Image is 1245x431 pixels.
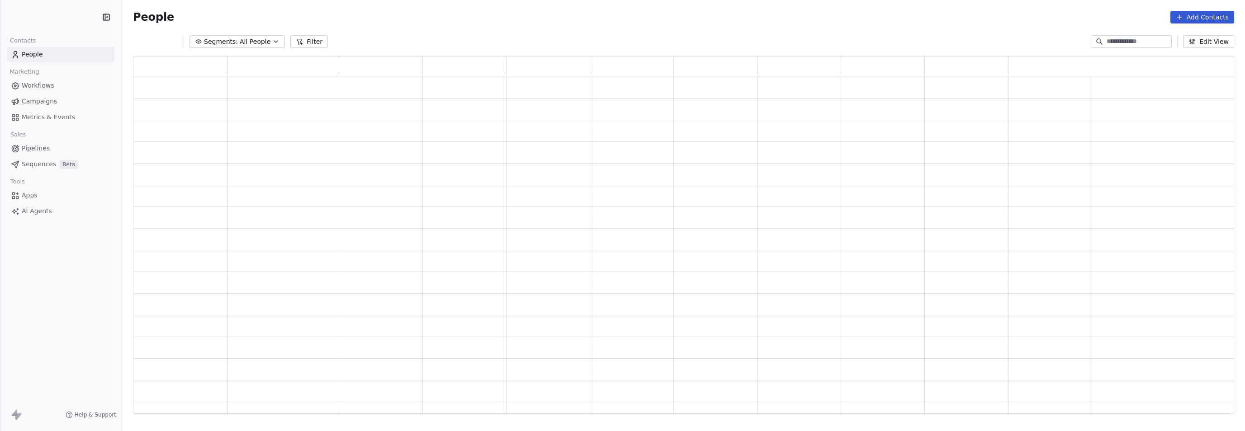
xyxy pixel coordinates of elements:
span: Apps [22,191,38,200]
span: All People [240,37,270,47]
a: Workflows [7,78,114,93]
a: Metrics & Events [7,110,114,125]
span: Workflows [22,81,54,90]
span: People [133,10,174,24]
a: People [7,47,114,62]
button: Filter [290,35,328,48]
a: Apps [7,188,114,203]
span: Beta [60,160,78,169]
span: AI Agents [22,206,52,216]
span: Contacts [6,34,40,47]
a: AI Agents [7,204,114,219]
span: Sales [6,128,30,141]
span: Metrics & Events [22,112,75,122]
span: Help & Support [75,411,116,418]
span: People [22,50,43,59]
span: Tools [6,175,28,188]
button: Add Contacts [1170,11,1234,23]
span: Sequences [22,159,56,169]
span: Pipelines [22,144,50,153]
span: Campaigns [22,97,57,106]
div: grid [133,76,1235,414]
a: Pipelines [7,141,114,156]
a: Campaigns [7,94,114,109]
a: SequencesBeta [7,157,114,172]
button: Edit View [1183,35,1234,48]
span: Segments: [204,37,238,47]
a: Help & Support [66,411,116,418]
span: Marketing [6,65,43,79]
